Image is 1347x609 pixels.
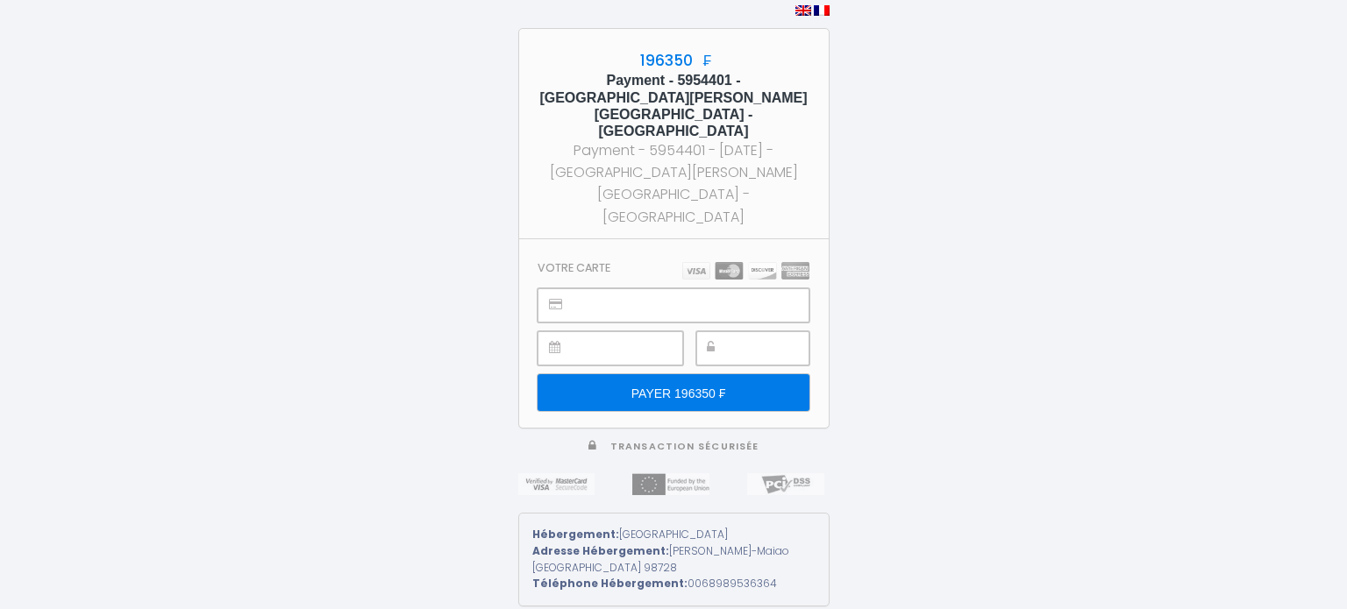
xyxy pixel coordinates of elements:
strong: Adresse Hébergement: [532,543,669,558]
iframe: Secure payment input frame [736,332,809,365]
iframe: Secure payment input frame [577,289,808,322]
iframe: Secure payment input frame [577,332,681,365]
div: [PERSON_NAME]-Maiao [GEOGRAPHIC_DATA] 98728 [532,543,816,577]
input: PAYER 196350 ₣ [538,374,809,411]
strong: Hébergement: [532,527,619,542]
div: 0068989536364 [532,576,816,592]
span: 196350 ₣ [636,50,711,71]
strong: Téléphone Hébergement: [532,576,688,591]
div: [GEOGRAPHIC_DATA] [532,527,816,543]
div: Payment - 5954401 - [DATE] - [GEOGRAPHIC_DATA][PERSON_NAME][GEOGRAPHIC_DATA] - [GEOGRAPHIC_DATA] [535,139,813,228]
h5: Payment - 5954401 - [GEOGRAPHIC_DATA][PERSON_NAME][GEOGRAPHIC_DATA] - [GEOGRAPHIC_DATA] [535,72,813,139]
h3: Votre carte [538,261,610,274]
span: Transaction sécurisée [610,440,759,453]
img: en.png [795,5,811,16]
img: carts.png [682,262,809,280]
img: fr.png [814,5,830,16]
